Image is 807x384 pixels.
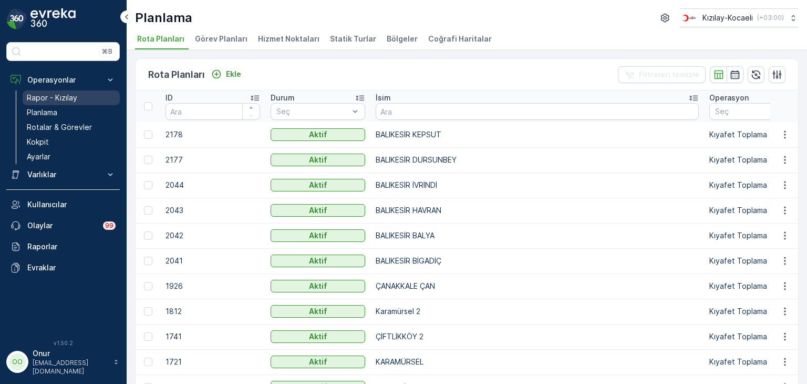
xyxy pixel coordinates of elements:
div: Toggle Row Selected [144,332,152,341]
p: Kullanıcılar [27,199,116,210]
p: 1812 [165,306,260,317]
div: Toggle Row Selected [144,130,152,139]
p: Kıyafet Toplama [709,129,804,140]
button: Varlıklar [6,164,120,185]
img: k%C4%B1z%C4%B1lay_0jL9uU1.png [680,12,698,24]
div: Toggle Row Selected [144,156,152,164]
div: Toggle Row Selected [144,257,152,265]
p: Aktif [309,230,327,241]
p: Aktif [309,205,327,216]
p: 2042 [165,230,260,241]
button: Aktif [271,255,365,267]
a: Raporlar [6,236,120,257]
p: BALIKESİR BALYA [376,230,699,241]
p: BALIKESİR BİGADİÇ [376,256,699,266]
button: Aktif [271,305,365,318]
a: Evraklar [6,257,120,278]
p: 2177 [165,155,260,165]
p: Aktif [309,180,327,190]
a: Rotalar & Görevler [23,120,120,135]
p: 2043 [165,205,260,216]
p: Kıyafet Toplama [709,281,804,291]
p: Seç [276,106,349,117]
a: Rapor - Kızılay [23,90,120,105]
p: Kıyafet Toplama [709,256,804,266]
span: Görev Planları [195,34,247,44]
p: Kıyafet Toplama [709,306,804,317]
button: Ekle [207,68,245,80]
input: Ara [376,103,699,120]
div: Toggle Row Selected [144,181,152,189]
div: OO [9,353,26,370]
p: Rapor - Kızılay [27,93,77,103]
p: Ekle [226,69,241,79]
button: Aktif [271,128,365,141]
button: Aktif [271,229,365,242]
p: Onur [33,348,108,359]
p: Raporlar [27,241,116,252]
a: Ayarlar [23,149,120,164]
p: Aktif [309,357,327,367]
p: BALIKESİR KEPSUT [376,129,699,140]
span: Hizmet Noktaları [258,34,319,44]
p: 2044 [165,180,260,190]
p: Aktif [309,129,327,140]
p: ID [165,93,173,103]
p: Rotalar & Görevler [27,122,92,133]
img: logo_dark-DEwI_e13.png [30,8,76,29]
p: Karamürsel 2 [376,306,699,317]
p: 1926 [165,281,260,291]
p: BALIKESİR DURSUNBEY [376,155,699,165]
button: Filtreleri temizle [618,66,706,83]
a: Planlama [23,105,120,120]
div: Toggle Row Selected [144,282,152,290]
p: Planlama [135,9,192,26]
p: Operasyonlar [27,75,99,85]
p: KARAMÜRSEL [376,357,699,367]
p: Operasyon [709,93,749,103]
p: Kıyafet Toplama [709,331,804,342]
p: Kıyafet Toplama [709,155,804,165]
p: ⌘B [102,47,112,56]
p: Seç [715,106,788,117]
p: Filtreleri temizle [639,69,699,80]
input: Ara [165,103,260,120]
p: Aktif [309,281,327,291]
p: Varlıklar [27,169,99,180]
div: Toggle Row Selected [144,307,152,316]
p: BALIKESİR İVRİNDİ [376,180,699,190]
button: Aktif [271,179,365,191]
button: Aktif [271,280,365,292]
span: Rota Planları [137,34,184,44]
p: 2041 [165,256,260,266]
p: ( +03:00 ) [757,14,784,22]
p: 99 [105,221,113,230]
p: Aktif [309,306,327,317]
button: Aktif [271,330,365,343]
p: Kıyafet Toplama [709,357,804,367]
p: 1721 [165,357,260,367]
p: ÇANAKKALE ÇAN [376,281,699,291]
p: İsim [376,93,391,103]
p: Olaylar [27,220,97,231]
a: Kokpit [23,135,120,149]
p: Planlama [27,107,57,118]
p: Rota Planları [148,67,205,82]
div: Toggle Row Selected [144,231,152,240]
p: [EMAIL_ADDRESS][DOMAIN_NAME] [33,359,108,376]
p: Ayarlar [27,151,50,162]
p: Aktif [309,256,327,266]
p: Aktif [309,331,327,342]
p: 2178 [165,129,260,140]
button: OOOnur[EMAIL_ADDRESS][DOMAIN_NAME] [6,348,120,376]
p: Kıyafet Toplama [709,230,804,241]
button: Aktif [271,204,365,217]
a: Olaylar99 [6,215,120,236]
p: Kıyafet Toplama [709,180,804,190]
p: Kokpit [27,137,49,147]
span: v 1.50.2 [6,340,120,346]
img: logo [6,8,27,29]
p: Kıyafet Toplama [709,205,804,216]
p: Durum [271,93,295,103]
button: Kızılay-Kocaeli(+03:00) [680,8,799,27]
